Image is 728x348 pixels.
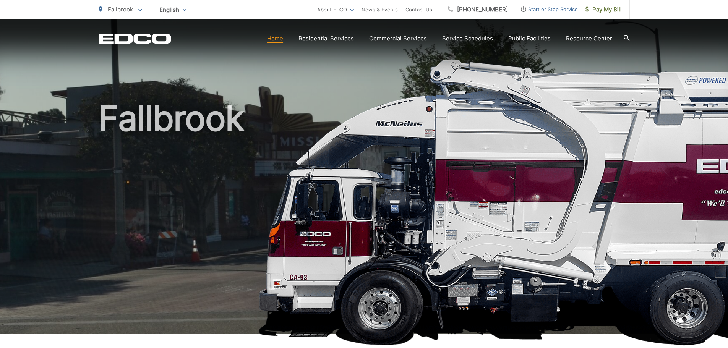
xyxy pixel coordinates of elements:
[442,34,493,43] a: Service Schedules
[585,5,622,14] span: Pay My Bill
[362,5,398,14] a: News & Events
[369,34,427,43] a: Commercial Services
[99,99,630,341] h1: Fallbrook
[99,33,171,44] a: EDCD logo. Return to the homepage.
[317,5,354,14] a: About EDCO
[298,34,354,43] a: Residential Services
[267,34,283,43] a: Home
[566,34,612,43] a: Resource Center
[508,34,551,43] a: Public Facilities
[405,5,432,14] a: Contact Us
[108,6,133,13] span: Fallbrook
[154,3,192,16] span: English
